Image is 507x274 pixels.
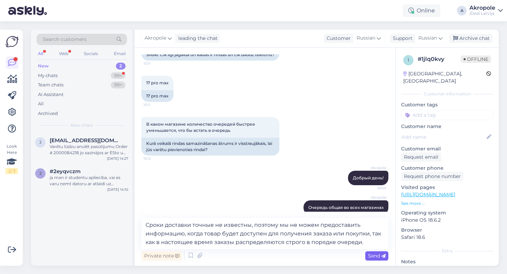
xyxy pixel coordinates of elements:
p: Safari 18.6 [401,234,493,241]
div: Team chats [38,82,63,88]
div: New [38,63,49,70]
div: A [457,6,467,15]
span: В каком магазине количество очередей быстрее уменьшается, что бы встать в очередь [146,122,256,133]
div: Sveiki. Cik ilgi jāgaida un kādas ir rindas un cik daudz telefonu? [141,49,279,61]
p: Notes [401,258,493,265]
span: 15:11 [143,61,169,66]
p: Customer tags [401,101,493,108]
span: j [39,140,41,145]
p: Customer name [401,123,493,130]
p: See more ... [401,200,493,207]
span: Добрый день! [353,175,384,180]
input: Add a tag [401,110,493,120]
div: Request phone number [401,172,464,181]
div: Online [403,4,440,17]
div: My chats [38,72,58,79]
textarea: Сроки доставки точные не известны, поэтому мы не можем предоставить информацию, когда товар будет... [141,218,388,249]
span: Search customers [43,36,87,43]
span: 15:11 [143,102,169,107]
span: Russian [418,34,437,42]
span: Akropole [360,195,386,200]
div: Kurā veikalā rindas samazināšanas ātrums ir visstraujākais, lai jūs varētu pievienoties rindai? [141,138,279,156]
div: Support [390,35,412,42]
div: Socials [82,49,99,58]
span: 15:12 [143,156,169,161]
img: Askly Logo [6,35,19,48]
input: Add name [401,133,485,141]
div: 99+ [111,82,126,88]
span: New chats [71,122,93,128]
span: 16:04 [360,186,386,191]
div: Extra [401,248,493,254]
div: All [37,49,44,58]
span: Offline [461,55,491,63]
div: 2 / 3 [6,168,18,174]
div: [DATE] 14:10 [107,187,128,192]
p: Customer phone [401,165,493,172]
div: leading the chat [176,35,218,42]
span: j.puncule@inbox.lv [50,137,121,144]
div: Private note [141,251,182,261]
p: iPhone OS 18.6.2 [401,217,493,224]
span: #2eyqvczm [50,168,81,175]
span: Akropole [145,34,166,42]
div: Customer [324,35,351,42]
div: Web [58,49,70,58]
div: Archived [38,110,58,117]
span: 1 [408,57,409,63]
div: AI Assistant [38,91,63,98]
div: 17 pro max [141,90,173,102]
div: Archive chat [449,34,493,43]
span: Send [368,253,386,259]
span: 17 pro max [146,80,169,85]
span: 2 [39,171,42,176]
div: [GEOGRAPHIC_DATA], [GEOGRAPHIC_DATA] [403,70,486,85]
div: Customer information [401,91,493,97]
p: Customer email [401,145,493,152]
span: Akropole [360,165,386,170]
div: # 1jlq0kvy [418,55,461,63]
div: [DATE] 14:27 [107,156,128,161]
div: Email [112,49,127,58]
div: iDeal Latvija [469,11,495,16]
div: Varētu lūdzu anulēt pasūtījumu Order # 2000084218 jo sazinājos ar ESto un negribu ar viņiem sadar... [50,144,128,156]
div: ja man ir studentu apliecība, vai es varu ņemt datoru ar atlaidi uz nomaksu tēta vārdā, jo man na... [50,175,128,187]
div: Look Here [6,143,18,174]
p: Browser [401,226,493,234]
div: 2 [116,63,126,70]
div: 99+ [111,72,126,79]
div: All [38,101,44,107]
p: Visited pages [401,184,493,191]
div: Request email [401,152,441,162]
span: Russian [357,34,375,42]
a: AkropoleiDeal Latvija [469,5,503,16]
span: Очередь общая во всех магазинах [308,205,384,210]
a: [URL][DOMAIN_NAME] [401,191,455,198]
p: Operating system [401,209,493,217]
div: Akropole [469,5,495,11]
